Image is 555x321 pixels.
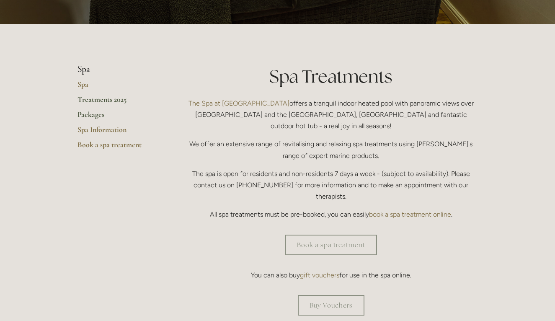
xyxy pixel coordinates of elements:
a: Spa Information [77,125,157,140]
a: Book a spa treatment [285,235,377,255]
p: offers a tranquil indoor heated pool with panoramic views over [GEOGRAPHIC_DATA] and the [GEOGRAP... [184,98,478,132]
p: The spa is open for residents and non-residents 7 days a week - (subject to availability). Please... [184,168,478,202]
a: Packages [77,110,157,125]
a: book a spa treatment online [369,210,451,218]
h1: Spa Treatments [184,64,478,89]
a: The Spa at [GEOGRAPHIC_DATA] [188,99,289,107]
p: You can also buy for use in the spa online. [184,269,478,281]
a: Buy Vouchers [298,295,364,316]
a: gift vouchers [300,271,339,279]
li: Spa [77,64,157,75]
p: All spa treatments must be pre-booked, you can easily . [184,209,478,220]
a: Treatments 2025 [77,95,157,110]
a: Spa [77,80,157,95]
p: We offer an extensive range of revitalising and relaxing spa treatments using [PERSON_NAME]'s ran... [184,138,478,161]
a: Book a spa treatment [77,140,157,155]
